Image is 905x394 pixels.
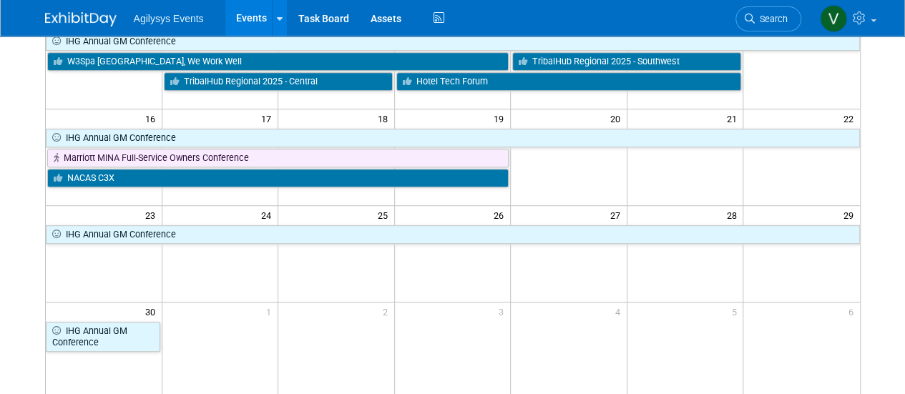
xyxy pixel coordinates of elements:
a: W3Spa [GEOGRAPHIC_DATA], We Work Well [47,52,509,71]
span: 18 [376,109,394,127]
span: 30 [144,302,162,320]
a: NACAS C3X [47,169,509,187]
span: Search [755,14,788,24]
span: 19 [492,109,510,127]
span: 20 [609,109,627,127]
a: IHG Annual GM Conference [46,225,860,244]
span: 16 [144,109,162,127]
span: 25 [376,206,394,224]
span: 4 [614,302,627,320]
span: Agilysys Events [134,13,204,24]
span: 22 [842,109,860,127]
span: 28 [725,206,743,224]
span: 23 [144,206,162,224]
span: 17 [260,109,278,127]
span: 26 [492,206,510,224]
span: 29 [842,206,860,224]
span: 27 [609,206,627,224]
a: IHG Annual GM Conference [46,322,160,351]
span: 6 [847,302,860,320]
span: 3 [497,302,510,320]
img: Vaitiare Munoz [820,5,847,32]
a: TribalHub Regional 2025 - Central [164,72,393,91]
a: IHG Annual GM Conference [46,32,860,51]
a: IHG Annual GM Conference [46,129,860,147]
span: 21 [725,109,743,127]
span: 5 [730,302,743,320]
a: TribalHub Regional 2025 - Southwest [512,52,741,71]
a: Marriott MINA Full-Service Owners Conference [47,149,509,167]
a: Hotel Tech Forum [396,72,742,91]
span: 2 [381,302,394,320]
img: ExhibitDay [45,12,117,26]
span: 1 [265,302,278,320]
span: 24 [260,206,278,224]
a: Search [735,6,801,31]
